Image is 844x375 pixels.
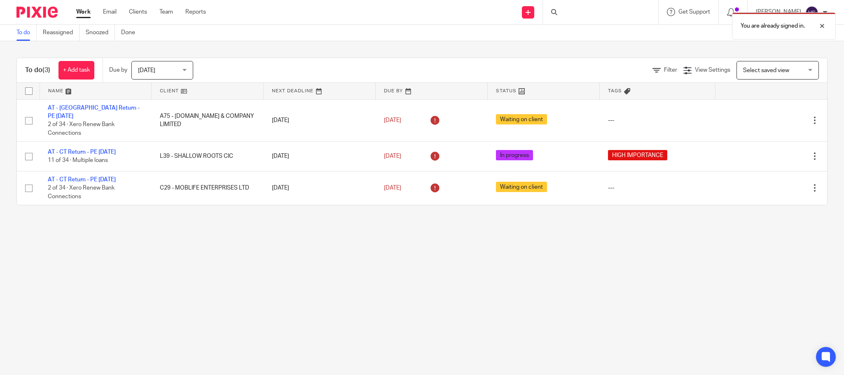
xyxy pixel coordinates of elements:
a: Reports [185,8,206,16]
span: (3) [42,67,50,73]
span: 11 of 34 · Multiple loans [48,158,108,164]
span: [DATE] [384,117,401,123]
td: L39 - SHALLOW ROOTS CIC [152,142,264,171]
p: You are already signed in. [741,22,805,30]
span: View Settings [695,67,730,73]
td: [DATE] [264,171,376,205]
div: --- [608,116,707,124]
a: AT - CT Return - PE [DATE] [48,149,116,155]
div: --- [608,184,707,192]
span: In progress [496,150,533,160]
span: [DATE] [384,185,401,191]
a: + Add task [58,61,94,80]
img: svg%3E [805,6,818,19]
a: AT - [GEOGRAPHIC_DATA] Return - PE [DATE] [48,105,140,119]
img: Pixie [16,7,58,18]
a: Team [159,8,173,16]
a: Reassigned [43,25,79,41]
span: Filter [664,67,677,73]
a: Email [103,8,117,16]
a: To do [16,25,37,41]
span: Tags [608,89,622,93]
span: [DATE] [384,153,401,159]
span: Waiting on client [496,114,547,124]
td: A75 - [DOMAIN_NAME] & COMPANY LIMITED [152,99,264,142]
h1: To do [25,66,50,75]
a: Done [121,25,141,41]
td: [DATE] [264,99,376,142]
span: Select saved view [743,68,789,73]
span: HIGH IMPORTANCE [608,150,667,160]
td: C29 - MOBLIFE ENTERPRISES LTD [152,171,264,205]
a: Snoozed [86,25,115,41]
span: [DATE] [138,68,155,73]
p: Due by [109,66,127,74]
span: 2 of 34 · Xero Renew Bank Connections [48,122,115,136]
span: Waiting on client [496,182,547,192]
a: AT - CT Return - PE [DATE] [48,177,116,183]
a: Work [76,8,91,16]
td: [DATE] [264,142,376,171]
span: 2 of 34 · Xero Renew Bank Connections [48,185,115,199]
a: Clients [129,8,147,16]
